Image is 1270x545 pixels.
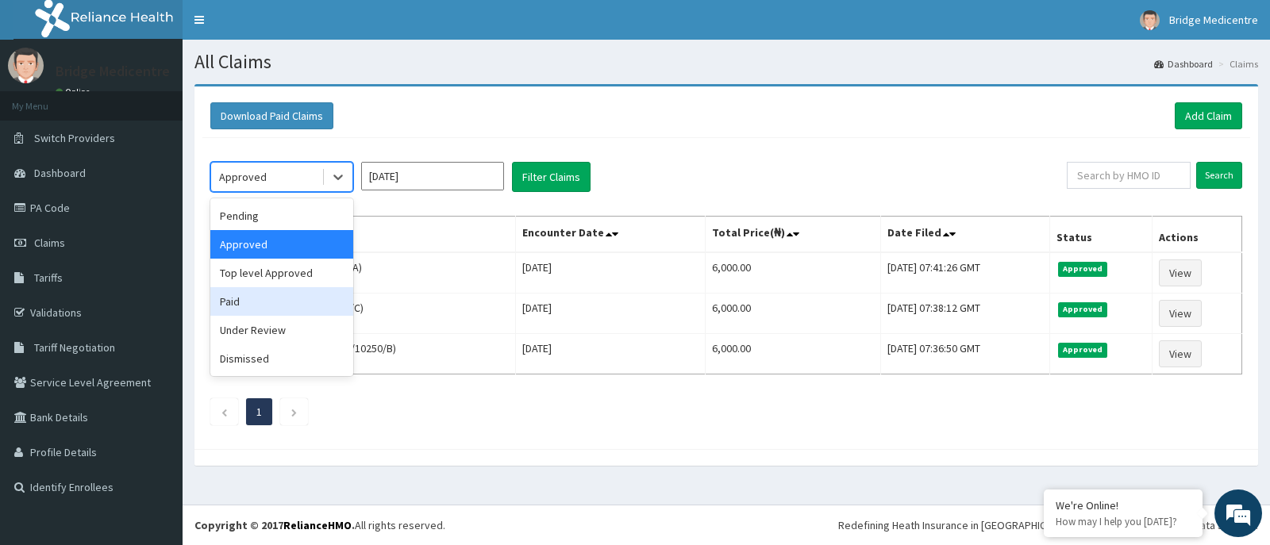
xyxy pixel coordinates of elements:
[34,166,86,180] span: Dashboard
[260,8,298,46] div: Minimize live chat window
[512,162,591,192] button: Filter Claims
[1169,13,1258,27] span: Bridge Medicentre
[194,518,355,532] strong: Copyright © 2017 .
[880,294,1049,334] td: [DATE] 07:38:12 GMT
[83,89,267,109] div: Chat with us now
[29,79,64,119] img: d_794563401_company_1708531726252_794563401
[516,334,705,374] td: [DATE]
[34,131,115,145] span: Switch Providers
[8,370,302,426] textarea: Type your message and hit 'Enter'
[210,230,353,259] div: Approved
[516,217,705,253] th: Encounter Date
[705,217,880,253] th: Total Price(₦)
[194,52,1258,72] h1: All Claims
[1067,162,1191,189] input: Search by HMO ID
[56,86,94,98] a: Online
[8,48,44,83] img: User Image
[1196,162,1242,189] input: Search
[1049,217,1153,253] th: Status
[56,64,170,79] p: Bridge Medicentre
[1175,102,1242,129] a: Add Claim
[1056,498,1191,512] div: We're Online!
[34,271,63,285] span: Tariffs
[1058,302,1108,317] span: Approved
[1159,259,1202,286] a: View
[291,405,298,419] a: Next page
[1140,10,1160,30] img: User Image
[211,294,516,334] td: [PERSON_NAME] (TBC/10250/C)
[516,252,705,294] td: [DATE]
[1159,300,1202,327] a: View
[880,252,1049,294] td: [DATE] 07:41:26 GMT
[1056,515,1191,528] p: How may I help you today?
[210,201,353,230] div: Pending
[34,236,65,250] span: Claims
[211,252,516,294] td: [PERSON_NAME] (FTC/10076/A)
[34,340,115,355] span: Tariff Negotiation
[210,287,353,316] div: Paid
[838,517,1258,533] div: Redefining Heath Insurance in [GEOGRAPHIC_DATA] using Telemedicine and Data Science!
[211,334,516,374] td: Zenith [PERSON_NAME] (TBC/10250/B)
[1154,57,1213,71] a: Dashboard
[92,168,219,328] span: We're online!
[1058,343,1108,357] span: Approved
[283,518,352,532] a: RelianceHMO
[1153,217,1242,253] th: Actions
[1058,262,1108,276] span: Approved
[361,162,504,190] input: Select Month and Year
[880,217,1049,253] th: Date Filed
[210,344,353,373] div: Dismissed
[516,294,705,334] td: [DATE]
[210,102,333,129] button: Download Paid Claims
[219,169,267,185] div: Approved
[705,334,880,374] td: 6,000.00
[211,217,516,253] th: Name
[256,405,262,419] a: Page 1 is your current page
[221,405,228,419] a: Previous page
[705,294,880,334] td: 6,000.00
[210,316,353,344] div: Under Review
[1159,340,1202,367] a: View
[183,505,1270,545] footer: All rights reserved.
[705,252,880,294] td: 6,000.00
[880,334,1049,374] td: [DATE] 07:36:50 GMT
[210,259,353,287] div: Top level Approved
[1214,57,1258,71] li: Claims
